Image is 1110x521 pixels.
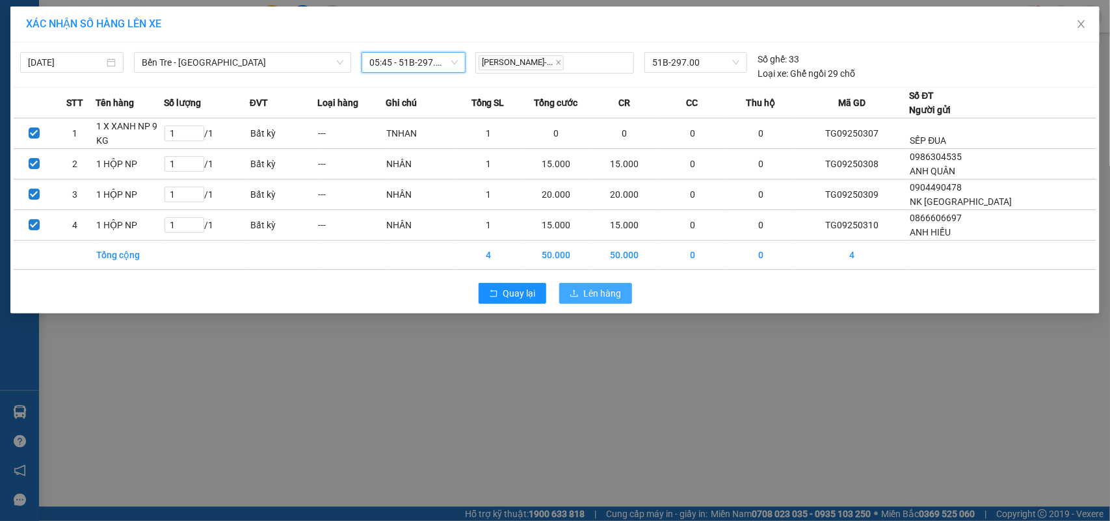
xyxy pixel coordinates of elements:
td: TG09250310 [795,210,910,241]
span: Mã GD [838,96,866,110]
span: Quay lại [503,286,536,301]
span: CC [687,96,698,110]
td: 15.000 [590,149,659,180]
td: 1 [55,118,96,149]
td: 0 [522,118,590,149]
span: 0986304535 [910,152,962,162]
td: / 1 [164,149,250,180]
span: Ghi chú [386,96,417,110]
span: 0904490478 [910,182,962,193]
td: 0 [727,210,795,241]
td: 0 [727,118,795,149]
td: NHÂN [386,149,454,180]
td: TG09250309 [795,180,910,210]
div: [PERSON_NAME] [152,11,256,40]
span: rollback [489,289,498,299]
td: 1 [454,180,522,210]
span: 51B-297.00 [652,53,739,72]
span: Loại xe: [758,66,788,81]
td: 0 [727,241,795,270]
td: --- [318,118,386,149]
span: close [555,59,562,66]
td: 0 [659,241,727,270]
span: 0866606697 [910,213,962,223]
span: Gửi: [11,11,31,25]
td: Bất kỳ [250,118,318,149]
span: XÁC NHẬN SỐ HÀNG LÊN XE [26,18,161,30]
td: 1 HỘP NP [96,210,164,241]
td: 15.000 [522,210,590,241]
span: ANH HIẾU [910,227,951,237]
td: TG09250307 [795,118,910,149]
td: / 1 [164,210,250,241]
td: 4 [55,210,96,241]
div: Ghế ngồi 29 chỗ [758,66,855,81]
td: 0 [590,118,659,149]
td: 0 [659,210,727,241]
td: NHÂN [386,180,454,210]
span: ĐVT [250,96,268,110]
td: 3 [55,180,96,210]
td: NHÂN [386,210,454,241]
span: down [336,59,344,66]
td: --- [318,149,386,180]
div: ANH HIẾU [11,40,143,56]
button: uploadLên hàng [559,283,632,304]
span: Thu hộ [746,96,775,110]
td: 1 [454,118,522,149]
span: upload [570,289,579,299]
td: --- [318,210,386,241]
td: 0 [727,180,795,210]
td: Tổng cộng [96,241,164,270]
span: Bến Tre - Sài Gòn [142,53,343,72]
div: LAB TOÀN ANH KHTT [152,40,256,72]
span: ANH QUÂN [910,166,956,176]
td: Bất kỳ [250,149,318,180]
td: 1 [454,149,522,180]
td: / 1 [164,180,250,210]
span: close [1076,19,1087,29]
button: rollbackQuay lại [479,283,546,304]
span: Tên hàng [96,96,134,110]
td: 15.000 [590,210,659,241]
span: STT [66,96,83,110]
span: Nhận: [152,11,183,25]
td: Bất kỳ [250,180,318,210]
td: / 1 [164,118,250,149]
td: 1 HỘP NP [96,149,164,180]
span: CR [618,96,630,110]
td: 4 [795,241,910,270]
input: 13/09/2025 [28,55,104,70]
td: TG09250308 [795,149,910,180]
span: Tổng cước [535,96,578,110]
td: 2 [55,149,96,180]
span: Loại hàng [318,96,359,110]
td: 1 HỘP NP [96,180,164,210]
span: 05:45 - 51B-297.00 [369,53,457,72]
td: 4 [454,241,522,270]
td: 20.000 [590,180,659,210]
span: NK [GEOGRAPHIC_DATA] [910,196,1012,207]
td: 15.000 [522,149,590,180]
span: Số lượng [164,96,201,110]
td: 0 [659,149,727,180]
td: --- [318,180,386,210]
div: [GEOGRAPHIC_DATA] [11,11,143,40]
td: 50.000 [590,241,659,270]
td: TNHAN [386,118,454,149]
td: 0 [659,180,727,210]
td: 50.000 [522,241,590,270]
td: 0 [659,118,727,149]
td: 1 X XANH NP 9 KG [96,118,164,149]
span: Lên hàng [584,286,622,301]
span: Tổng SL [471,96,505,110]
span: Số ghế: [758,52,787,66]
div: Số ĐT Người gửi [910,88,951,117]
td: 1 [454,210,522,241]
span: SẾP ĐUA [910,135,947,146]
td: Bất kỳ [250,210,318,241]
div: 33 [758,52,799,66]
button: Close [1063,7,1100,43]
span: [PERSON_NAME]-... [479,55,564,70]
td: 20.000 [522,180,590,210]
